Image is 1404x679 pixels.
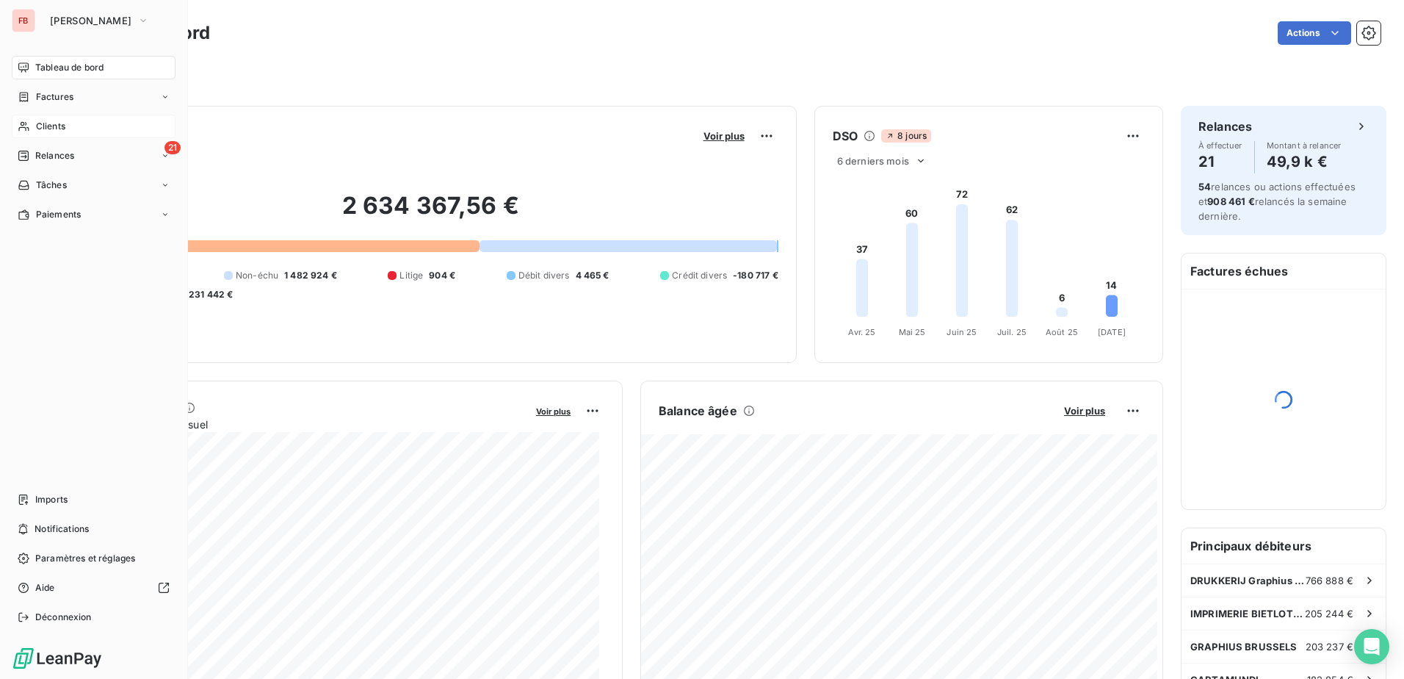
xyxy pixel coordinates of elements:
[532,404,575,417] button: Voir plus
[1046,327,1078,337] tspan: Août 25
[536,406,571,417] span: Voir plus
[703,130,745,142] span: Voir plus
[1198,150,1242,173] h4: 21
[36,90,73,104] span: Factures
[399,269,423,282] span: Litige
[12,647,103,670] img: Logo LeanPay
[12,9,35,32] div: FB
[733,269,778,282] span: -180 717 €
[83,417,526,432] span: Chiffre d'affaires mensuel
[1198,141,1242,150] span: À effectuer
[184,288,234,301] span: -231 442 €
[1267,150,1342,173] h4: 49,9 k €
[1267,141,1342,150] span: Montant à relancer
[12,576,175,600] a: Aide
[1182,528,1386,564] h6: Principaux débiteurs
[1207,195,1254,207] span: 908 461 €
[833,127,858,145] h6: DSO
[1190,608,1305,619] span: IMPRIMERIE BIETLOT S.A.
[1064,405,1105,417] span: Voir plus
[35,611,92,624] span: Déconnexion
[50,15,131,26] span: [PERSON_NAME]
[35,522,89,536] span: Notifications
[1190,575,1306,586] span: DRUKKERIJ Graphius Gent
[284,269,337,282] span: 1 482 924 €
[1098,327,1126,337] tspan: [DATE]
[997,327,1027,337] tspan: Juil. 25
[947,327,977,337] tspan: Juin 25
[36,208,81,221] span: Paiements
[236,269,278,282] span: Non-échu
[699,129,749,143] button: Voir plus
[1278,21,1351,45] button: Actions
[35,493,68,506] span: Imports
[1305,608,1353,619] span: 205 244 €
[83,191,778,235] h2: 2 634 367,56 €
[36,120,65,133] span: Clients
[35,61,104,74] span: Tableau de bord
[576,269,609,282] span: 4 465 €
[1354,629,1389,664] div: Open Intercom Messenger
[672,269,727,282] span: Crédit divers
[518,269,570,282] span: Débit divers
[1060,404,1110,417] button: Voir plus
[429,269,455,282] span: 904 €
[1306,641,1353,653] span: 203 237 €
[881,129,931,143] span: 8 jours
[1198,181,1356,222] span: relances ou actions effectuées et relancés la semaine dernière.
[1198,118,1252,135] h6: Relances
[1190,641,1298,653] span: GRAPHIUS BRUSSELS
[35,552,135,565] span: Paramètres et réglages
[1182,254,1386,289] h6: Factures échues
[164,141,181,154] span: 21
[898,327,925,337] tspan: Mai 25
[848,327,875,337] tspan: Avr. 25
[837,155,909,167] span: 6 derniers mois
[1306,575,1353,586] span: 766 888 €
[35,581,55,594] span: Aide
[36,179,67,192] span: Tâches
[659,402,737,420] h6: Balance âgée
[35,149,74,162] span: Relances
[1198,181,1211,193] span: 54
